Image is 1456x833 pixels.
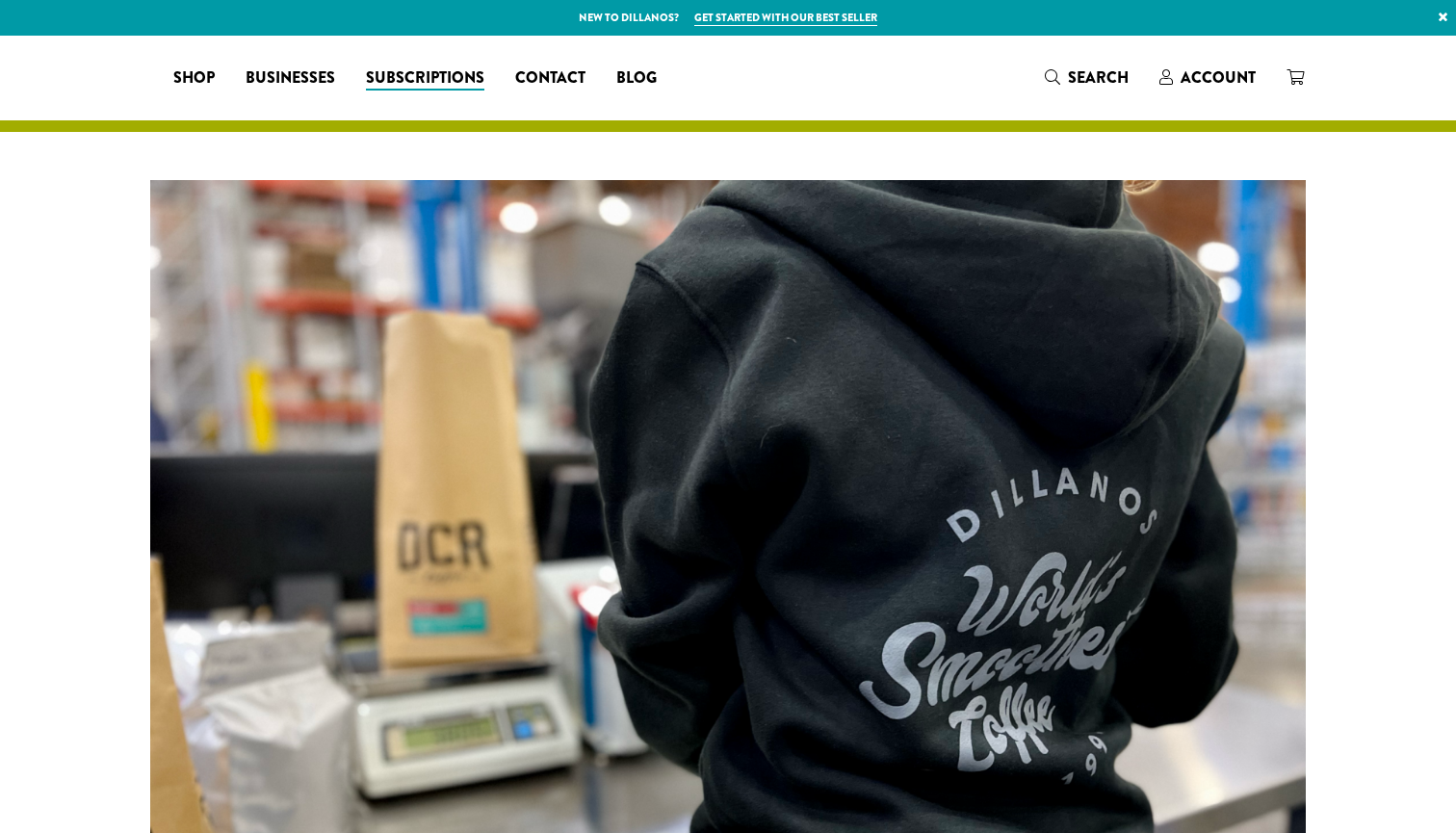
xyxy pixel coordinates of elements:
span: Blog [616,66,657,91]
a: Shop [158,63,230,93]
span: Contact [515,66,585,91]
a: Search [1029,62,1144,93]
span: Shop [173,66,215,91]
a: Get started with our best seller [694,10,877,26]
span: Businesses [246,66,335,91]
span: Subscriptions [366,66,484,91]
span: Search [1068,66,1129,89]
span: Account [1181,66,1256,89]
